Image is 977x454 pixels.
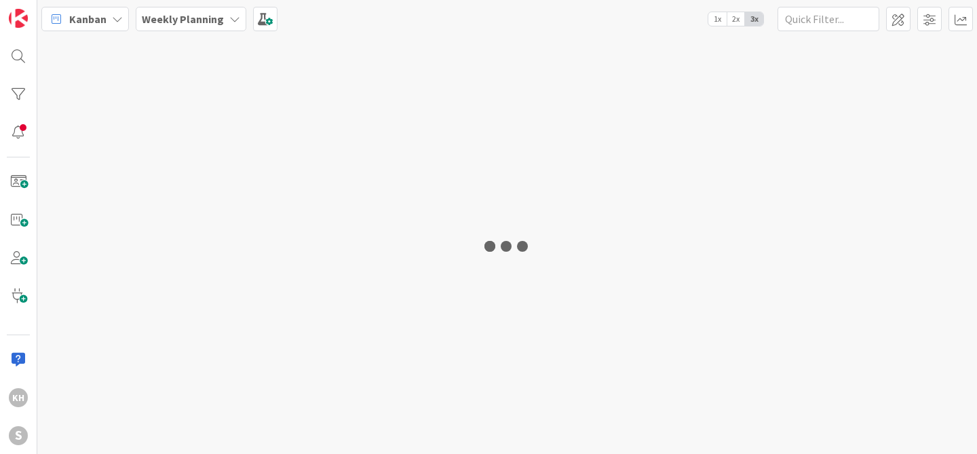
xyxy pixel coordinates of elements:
b: Weekly Planning [142,12,224,26]
span: 3x [745,12,763,26]
span: Kanban [69,11,107,27]
img: Visit kanbanzone.com [9,9,28,28]
span: 2x [727,12,745,26]
span: 1x [708,12,727,26]
div: S [9,426,28,445]
input: Quick Filter... [778,7,879,31]
div: KH [9,388,28,407]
